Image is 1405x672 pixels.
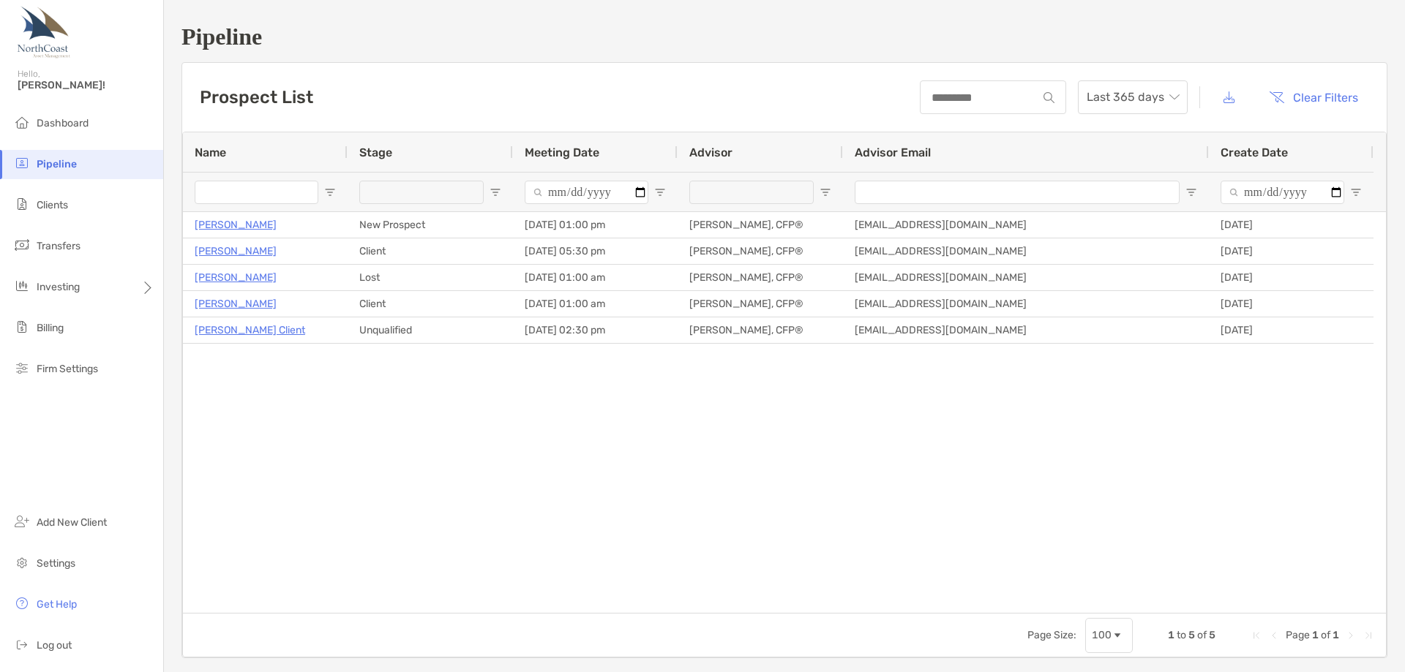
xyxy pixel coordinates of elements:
[195,146,226,159] span: Name
[678,265,843,290] div: [PERSON_NAME], CFP®
[1197,629,1207,641] span: of
[1321,629,1330,641] span: of
[37,158,77,170] span: Pipeline
[654,186,666,198] button: Open Filter Menu
[1333,629,1339,641] span: 1
[13,554,31,571] img: settings icon
[195,242,277,260] a: [PERSON_NAME]
[843,212,1209,238] div: [EMAIL_ADDRESS][DOMAIN_NAME]
[348,212,513,238] div: New Prospect
[1258,81,1369,113] button: Clear Filters
[1312,629,1319,641] span: 1
[37,322,64,334] span: Billing
[843,238,1209,264] div: [EMAIL_ADDRESS][DOMAIN_NAME]
[18,6,70,58] img: Zoe Logo
[13,359,31,377] img: firm-settings icon
[200,87,313,107] h3: Prospect List
[1209,238,1374,264] div: [DATE]
[13,318,31,336] img: billing icon
[1168,629,1174,641] span: 1
[1087,81,1179,113] span: Last 365 days
[513,265,678,290] div: [DATE] 01:00 am
[1209,291,1374,317] div: [DATE]
[13,277,31,295] img: investing icon
[1188,629,1195,641] span: 5
[37,557,75,570] span: Settings
[324,186,336,198] button: Open Filter Menu
[678,238,843,264] div: [PERSON_NAME], CFP®
[1350,186,1362,198] button: Open Filter Menu
[513,238,678,264] div: [DATE] 05:30 pm
[1221,181,1344,204] input: Create Date Filter Input
[195,295,277,313] a: [PERSON_NAME]
[13,195,31,213] img: clients icon
[13,113,31,131] img: dashboard icon
[348,265,513,290] div: Lost
[37,516,107,529] span: Add New Client
[1251,630,1262,641] div: First Page
[359,146,392,159] span: Stage
[13,635,31,653] img: logout icon
[1185,186,1197,198] button: Open Filter Menu
[13,154,31,172] img: pipeline icon
[195,181,318,204] input: Name Filter Input
[37,199,68,211] span: Clients
[13,236,31,254] img: transfers icon
[195,321,305,339] a: [PERSON_NAME] Client
[678,212,843,238] div: [PERSON_NAME], CFP®
[843,317,1209,343] div: [EMAIL_ADDRESS][DOMAIN_NAME]
[13,594,31,612] img: get-help icon
[1027,629,1076,641] div: Page Size:
[820,186,831,198] button: Open Filter Menu
[348,291,513,317] div: Client
[37,598,77,611] span: Get Help
[490,186,501,198] button: Open Filter Menu
[855,146,931,159] span: Advisor Email
[1268,630,1280,641] div: Previous Page
[348,238,513,264] div: Client
[1363,630,1374,641] div: Last Page
[689,146,733,159] span: Advisor
[513,317,678,343] div: [DATE] 02:30 pm
[37,117,89,129] span: Dashboard
[1092,629,1112,641] div: 100
[195,268,277,287] a: [PERSON_NAME]
[1209,212,1374,238] div: [DATE]
[678,317,843,343] div: [PERSON_NAME], CFP®
[37,363,98,375] span: Firm Settings
[1044,92,1054,103] img: input icon
[1345,630,1357,641] div: Next Page
[13,513,31,530] img: add_new_client icon
[1177,629,1186,641] span: to
[1209,317,1374,343] div: [DATE]
[843,291,1209,317] div: [EMAIL_ADDRESS][DOMAIN_NAME]
[1209,265,1374,290] div: [DATE]
[855,181,1180,204] input: Advisor Email Filter Input
[37,240,80,252] span: Transfers
[525,146,599,159] span: Meeting Date
[525,181,648,204] input: Meeting Date Filter Input
[37,639,72,652] span: Log out
[843,265,1209,290] div: [EMAIL_ADDRESS][DOMAIN_NAME]
[1209,629,1215,641] span: 5
[1221,146,1288,159] span: Create Date
[513,212,678,238] div: [DATE] 01:00 pm
[1085,618,1133,653] div: Page Size
[195,216,277,234] a: [PERSON_NAME]
[181,23,1387,50] h1: Pipeline
[1286,629,1310,641] span: Page
[348,317,513,343] div: Unqualified
[37,281,80,293] span: Investing
[513,291,678,317] div: [DATE] 01:00 am
[18,79,154,91] span: [PERSON_NAME]!
[678,291,843,317] div: [PERSON_NAME], CFP®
